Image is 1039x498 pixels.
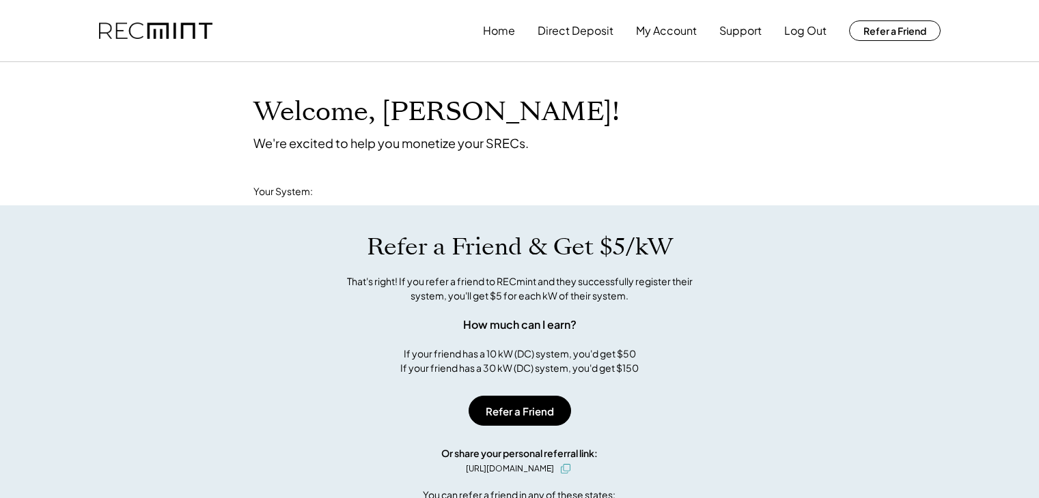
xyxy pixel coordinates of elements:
[441,446,598,460] div: Or share your personal referral link:
[469,396,571,426] button: Refer a Friend
[849,20,941,41] button: Refer a Friend
[332,274,708,303] div: That's right! If you refer a friend to RECmint and they successfully register their system, you'l...
[538,17,613,44] button: Direct Deposit
[253,185,313,199] div: Your System:
[253,96,620,128] h1: Welcome, [PERSON_NAME]!
[400,347,639,375] div: If your friend has a 10 kW (DC) system, you'd get $50 If your friend has a 30 kW (DC) system, you...
[483,17,515,44] button: Home
[463,317,577,333] div: How much can I earn?
[253,135,529,151] div: We're excited to help you monetize your SRECs.
[636,17,697,44] button: My Account
[784,17,827,44] button: Log Out
[719,17,762,44] button: Support
[557,460,574,477] button: click to copy
[466,463,554,475] div: [URL][DOMAIN_NAME]
[367,233,673,261] h1: Refer a Friend & Get $5/kW
[99,23,212,40] img: recmint-logotype%403x.png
